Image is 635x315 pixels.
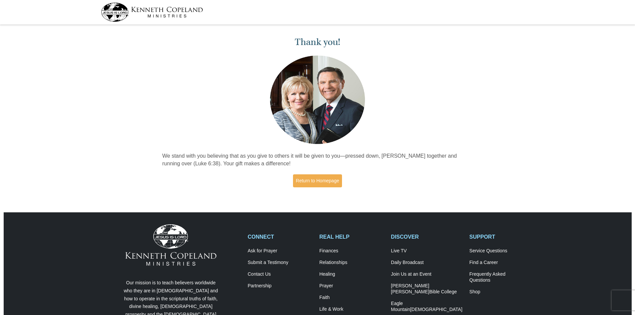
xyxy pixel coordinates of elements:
a: Live TV [391,248,462,254]
h2: CONNECT [248,234,312,240]
span: Bible College [429,289,457,294]
a: Find a Career [469,260,534,266]
a: Daily Broadcast [391,260,462,266]
a: Service Questions [469,248,534,254]
a: Frequently AskedQuestions [469,271,534,283]
span: [DEMOGRAPHIC_DATA] [410,307,462,312]
a: Join Us at an Event [391,271,462,277]
img: Kenneth and Gloria [268,54,367,146]
a: Life & Work [319,306,384,312]
h2: DISCOVER [391,234,462,240]
a: Prayer [319,283,384,289]
a: Faith [319,295,384,301]
a: Ask for Prayer [248,248,312,254]
a: Return to Homepage [293,174,342,187]
a: Eagle Mountain[DEMOGRAPHIC_DATA] [391,301,462,313]
h2: REAL HELP [319,234,384,240]
a: Shop [469,289,534,295]
img: kcm-header-logo.svg [101,3,203,22]
a: Healing [319,271,384,277]
a: Relationships [319,260,384,266]
a: [PERSON_NAME] [PERSON_NAME]Bible College [391,283,462,295]
h1: Thank you! [162,37,473,48]
h2: SUPPORT [469,234,534,240]
p: We stand with you believing that as you give to others it will be given to you—pressed down, [PER... [162,152,473,168]
a: Finances [319,248,384,254]
a: Partnership [248,283,312,289]
a: Submit a Testimony [248,260,312,266]
img: Kenneth Copeland Ministries [125,224,216,266]
a: Contact Us [248,271,312,277]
